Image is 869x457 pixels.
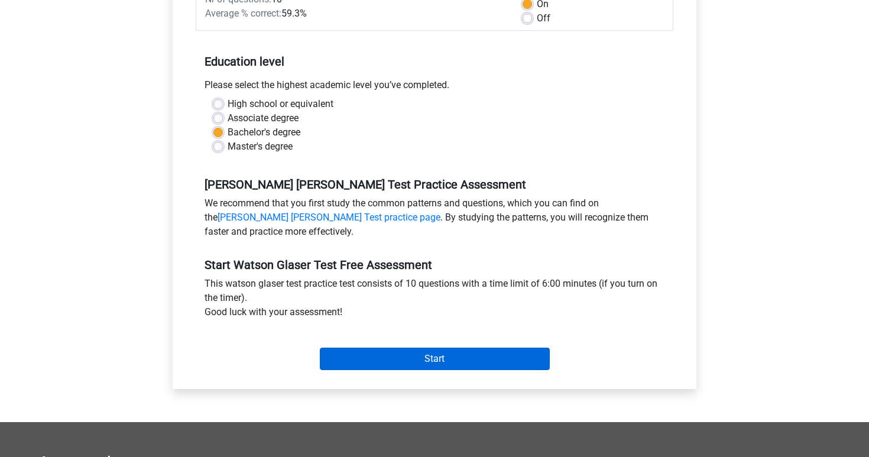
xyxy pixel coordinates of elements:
h5: Education level [205,50,664,73]
div: This watson glaser test practice test consists of 10 questions with a time limit of 6:00 minutes ... [196,277,673,324]
label: Bachelor's degree [228,125,300,140]
div: We recommend that you first study the common patterns and questions, which you can find on the . ... [196,196,673,244]
input: Start [320,348,550,370]
span: Average % correct: [205,8,281,19]
h5: Start Watson Glaser Test Free Assessment [205,258,664,272]
label: Associate degree [228,111,299,125]
div: 59.3% [196,7,514,21]
label: Off [537,11,550,25]
label: Master's degree [228,140,293,154]
a: [PERSON_NAME] [PERSON_NAME] Test practice page [218,212,440,223]
label: High school or equivalent [228,97,333,111]
h5: [PERSON_NAME] [PERSON_NAME] Test Practice Assessment [205,177,664,192]
div: Please select the highest academic level you’ve completed. [196,78,673,97]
